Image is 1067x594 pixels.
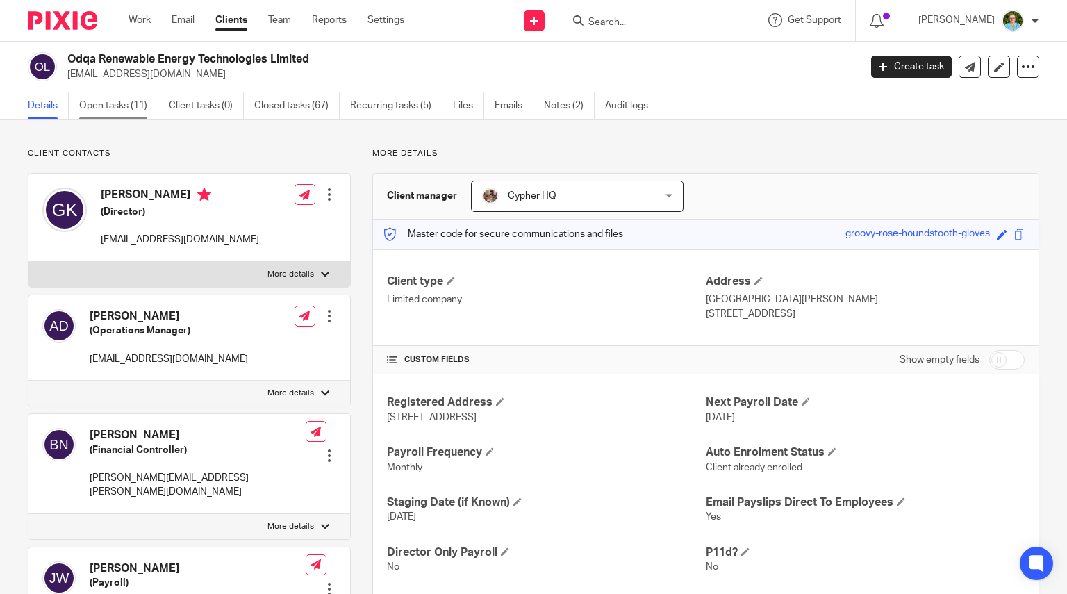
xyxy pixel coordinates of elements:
span: [DATE] [706,413,735,422]
p: [EMAIL_ADDRESS][DOMAIN_NAME] [90,352,248,366]
h4: Director Only Payroll [387,545,706,560]
h5: (Director) [101,205,259,219]
input: Search [587,17,712,29]
span: [STREET_ADDRESS] [387,413,477,422]
a: Work [129,13,151,27]
h4: Next Payroll Date [706,395,1025,410]
img: A9EA1D9F-5CC4-4D49-85F1-B1749FAF3577.jpeg [482,188,499,204]
h4: Registered Address [387,395,706,410]
p: Client contacts [28,148,351,159]
i: Primary [197,188,211,201]
div: groovy-rose-houndstooth-gloves [845,226,990,242]
a: Reports [312,13,347,27]
h4: Client type [387,274,706,289]
h5: (Operations Manager) [90,324,248,338]
p: More details [267,388,314,399]
a: Client tasks (0) [169,92,244,119]
a: Closed tasks (67) [254,92,340,119]
span: Get Support [788,15,841,25]
h4: [PERSON_NAME] [101,188,259,205]
h5: (Payroll) [90,576,306,590]
p: [PERSON_NAME] [918,13,995,27]
p: [PERSON_NAME][EMAIL_ADDRESS][PERSON_NAME][DOMAIN_NAME] [90,471,306,500]
h3: Client manager [387,189,457,203]
label: Show empty fields [900,353,979,367]
span: No [706,562,718,572]
a: Clients [215,13,247,27]
h4: Staging Date (if Known) [387,495,706,510]
p: More details [267,269,314,280]
img: svg%3E [42,188,87,232]
h4: [PERSON_NAME] [90,428,306,443]
p: [GEOGRAPHIC_DATA][PERSON_NAME] [706,292,1025,306]
p: More details [267,521,314,532]
img: svg%3E [42,428,76,461]
img: svg%3E [42,309,76,343]
p: Master code for secure communications and files [383,227,623,241]
p: [STREET_ADDRESS] [706,307,1025,321]
span: Monthly [387,463,422,472]
img: U9kDOIcY.jpeg [1002,10,1024,32]
a: Email [172,13,195,27]
a: Recurring tasks (5) [350,92,442,119]
h4: Auto Enrolment Status [706,445,1025,460]
span: Cypher HQ [508,191,556,201]
h4: [PERSON_NAME] [90,309,248,324]
a: Settings [367,13,404,27]
h4: Payroll Frequency [387,445,706,460]
a: Emails [495,92,533,119]
p: Limited company [387,292,706,306]
p: More details [372,148,1039,159]
h2: Odqa Renewable Energy Technologies Limited [67,52,694,67]
h4: CUSTOM FIELDS [387,354,706,365]
h4: P11d? [706,545,1025,560]
a: Open tasks (11) [79,92,158,119]
span: Yes [706,512,721,522]
h4: Address [706,274,1025,289]
span: No [387,562,399,572]
h4: [PERSON_NAME] [90,561,306,576]
p: [EMAIL_ADDRESS][DOMAIN_NAME] [101,233,259,247]
a: Audit logs [605,92,659,119]
h5: (Financial Controller) [90,443,306,457]
a: Details [28,92,69,119]
a: Team [268,13,291,27]
a: Notes (2) [544,92,595,119]
a: Create task [871,56,952,78]
span: Client already enrolled [706,463,802,472]
h4: Email Payslips Direct To Employees [706,495,1025,510]
img: svg%3E [28,52,57,81]
a: Files [453,92,484,119]
span: [DATE] [387,512,416,522]
img: Pixie [28,11,97,30]
p: [EMAIL_ADDRESS][DOMAIN_NAME] [67,67,850,81]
